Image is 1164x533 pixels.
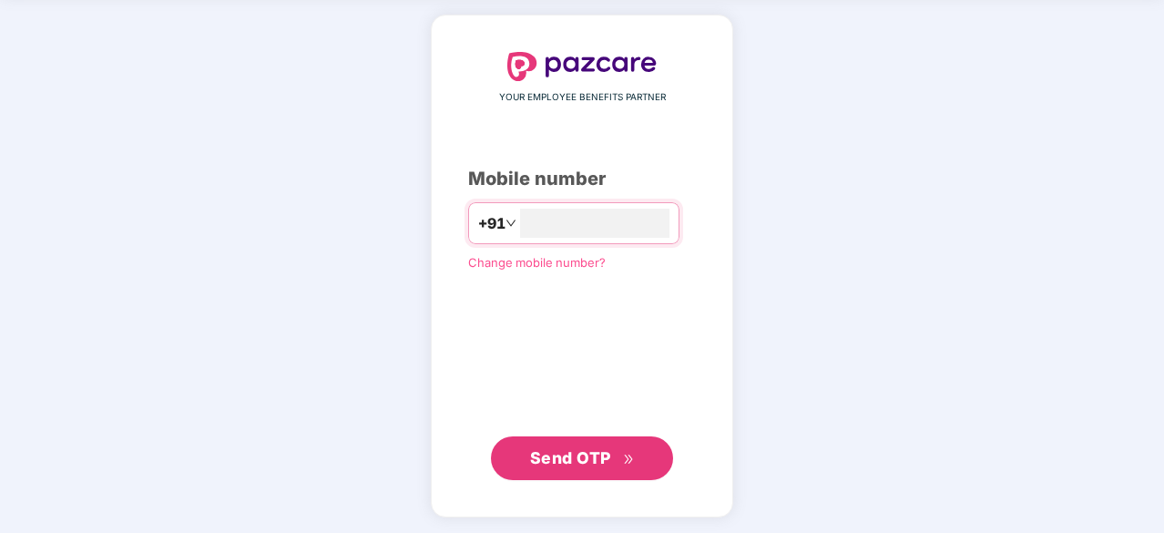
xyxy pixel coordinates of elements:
[468,165,696,193] div: Mobile number
[623,454,635,466] span: double-right
[507,52,657,81] img: logo
[499,90,666,105] span: YOUR EMPLOYEE BENEFITS PARTNER
[530,448,611,467] span: Send OTP
[505,218,516,229] span: down
[468,255,606,270] a: Change mobile number?
[491,436,673,480] button: Send OTPdouble-right
[478,212,505,235] span: +91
